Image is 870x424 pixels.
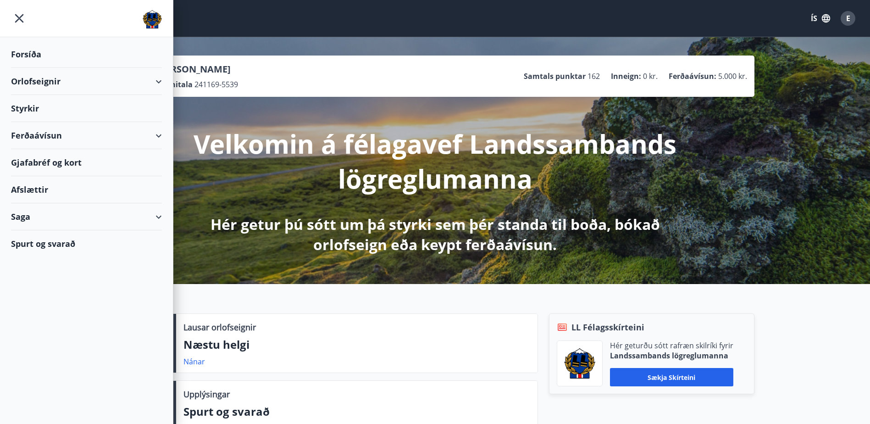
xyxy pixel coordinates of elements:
[183,404,530,419] p: Spurt og svarað
[11,41,162,68] div: Forsíða
[564,348,595,379] img: 1cqKbADZNYZ4wXUG0EC2JmCwhQh0Y6EN22Kw4FTY.png
[11,10,28,27] button: menu
[143,10,162,28] img: union_logo
[156,63,238,76] p: [PERSON_NAME]
[193,126,677,196] p: Velkomin á félagavef Landssambands lögreglumanna
[846,13,850,23] span: E
[194,79,238,89] span: 241169-5539
[806,10,835,27] button: ÍS
[611,71,641,81] p: Inneign :
[837,7,859,29] button: E
[643,71,658,81] span: 0 kr.
[11,68,162,95] div: Orlofseignir
[11,203,162,230] div: Saga
[11,122,162,149] div: Ferðaávísun
[11,95,162,122] div: Styrkir
[183,388,230,400] p: Upplýsingar
[183,337,530,352] p: Næstu helgi
[669,71,716,81] p: Ferðaávísun :
[193,214,677,255] p: Hér getur þú sótt um þá styrki sem þér standa til boða, bókað orlofseign eða keypt ferðaávísun.
[183,321,256,333] p: Lausar orlofseignir
[587,71,600,81] span: 162
[524,71,586,81] p: Samtals punktar
[11,149,162,176] div: Gjafabréf og kort
[610,340,733,351] p: Hér geturðu sótt rafræn skilríki fyrir
[11,176,162,203] div: Afslættir
[11,230,162,257] div: Spurt og svarað
[610,368,733,386] button: Sækja skírteini
[183,357,205,367] a: Nánar
[718,71,747,81] span: 5.000 kr.
[571,321,644,333] span: LL Félagsskírteini
[156,79,193,89] p: Kennitala
[610,351,733,361] p: Landssambands lögreglumanna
